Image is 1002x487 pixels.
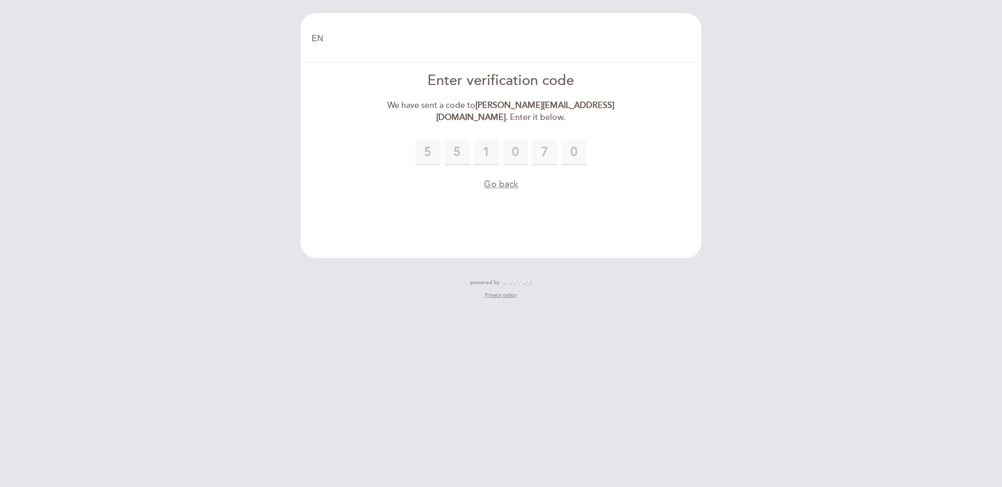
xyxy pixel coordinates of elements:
input: 0 [562,140,587,165]
input: 0 [474,140,499,165]
input: 0 [532,140,557,165]
img: MEITRE [502,280,532,285]
div: Enter verification code [381,71,621,91]
input: 0 [445,140,470,165]
button: Go back [484,178,518,191]
strong: [PERSON_NAME][EMAIL_ADDRESS][DOMAIN_NAME] [436,100,614,123]
span: powered by [470,279,499,286]
a: Privacy policy [485,291,517,299]
input: 0 [415,140,440,165]
div: We have sent a code to . Enter it below. [381,100,621,124]
a: powered by [470,279,532,286]
input: 0 [503,140,528,165]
